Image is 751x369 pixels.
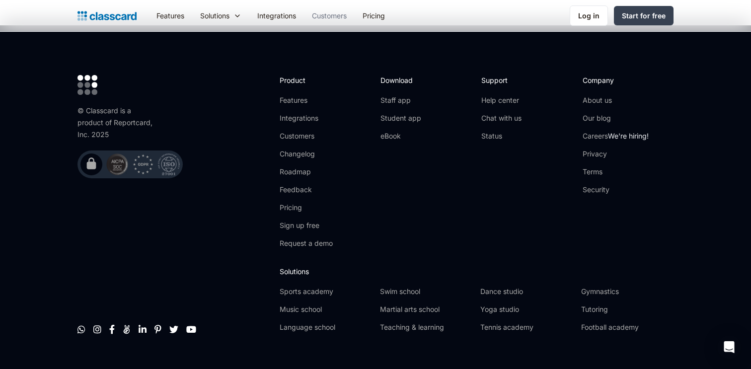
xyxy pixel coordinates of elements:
[481,131,522,141] a: Status
[149,4,192,27] a: Features
[614,6,674,25] a: Start for free
[583,113,649,123] a: Our blog
[480,322,573,332] a: Tennis academy
[578,10,600,21] div: Log in
[77,105,157,141] div: © Classcard is a product of Reportcard, Inc. 2025
[280,167,333,177] a: Roadmap
[169,324,178,334] a: 
[355,4,393,27] a: Pricing
[154,324,161,334] a: 
[622,10,666,21] div: Start for free
[583,149,649,159] a: Privacy
[77,324,85,334] a: 
[280,149,333,159] a: Changelog
[77,9,137,23] a: home
[481,75,522,85] h2: Support
[481,95,522,105] a: Help center
[280,113,333,123] a: Integrations
[570,5,608,26] a: Log in
[280,304,372,314] a: Music school
[249,4,304,27] a: Integrations
[123,324,131,334] a: 
[583,95,649,105] a: About us
[200,10,229,21] div: Solutions
[93,324,101,334] a: 
[280,322,372,332] a: Language school
[139,324,147,334] a: 
[583,131,649,141] a: CareersWe're hiring!
[380,322,472,332] a: Teaching & learning
[380,131,421,141] a: eBook
[583,167,649,177] a: Terms
[480,304,573,314] a: Yoga studio
[304,4,355,27] a: Customers
[581,322,674,332] a: Football academy
[280,287,372,296] a: Sports academy
[192,4,249,27] div: Solutions
[380,113,421,123] a: Student app
[280,266,674,277] h2: Solutions
[280,238,333,248] a: Request a demo
[280,131,333,141] a: Customers
[380,95,421,105] a: Staff app
[480,287,573,296] a: Dance studio
[380,304,472,314] a: Martial arts school
[581,304,674,314] a: Tutoring
[583,75,649,85] h2: Company
[583,185,649,195] a: Security
[380,75,421,85] h2: Download
[280,95,333,105] a: Features
[717,335,741,359] div: Open Intercom Messenger
[380,287,472,296] a: Swim school
[280,75,333,85] h2: Product
[481,113,522,123] a: Chat with us
[280,221,333,230] a: Sign up free
[608,132,649,140] span: We're hiring!
[186,324,196,334] a: 
[109,324,115,334] a: 
[280,185,333,195] a: Feedback
[581,287,674,296] a: Gymnastics
[280,203,333,213] a: Pricing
